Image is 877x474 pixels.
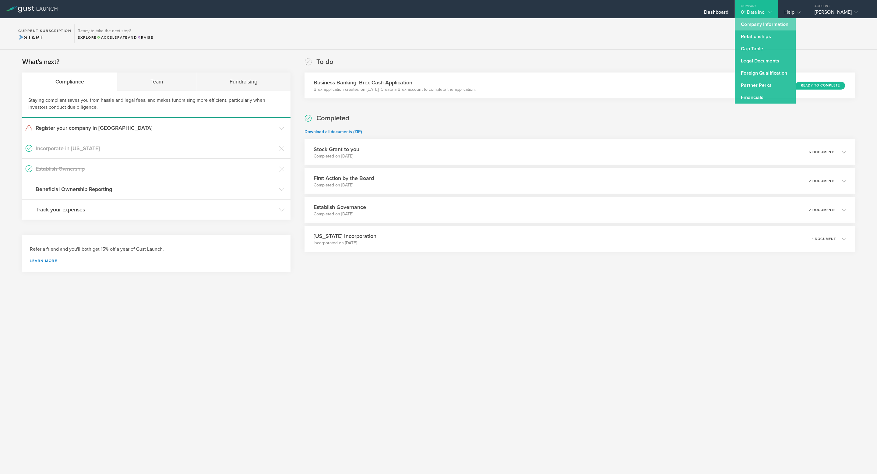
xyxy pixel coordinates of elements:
[36,165,276,173] h3: Establish Ownership
[78,29,153,33] h3: Ready to take the next step?
[196,73,290,91] div: Fundraising
[809,150,836,154] p: 6 documents
[704,9,728,18] div: Dashboard
[97,35,137,40] span: and
[97,35,128,40] span: Accelerate
[314,174,374,182] h3: First Action by the Board
[784,9,801,18] div: Help
[30,246,283,253] h3: Refer a friend and you'll both get 15% off a year of Gust Launch.
[30,259,283,263] a: Learn more
[117,73,196,91] div: Team
[316,114,349,123] h2: Completed
[314,182,374,188] p: Completed on [DATE]
[314,145,359,153] h3: Stock Grant to you
[314,203,366,211] h3: Establish Governance
[74,24,156,43] div: Ready to take the next step?ExploreAccelerateandRaise
[812,237,836,241] p: 1 document
[22,58,59,66] h2: What's next?
[809,179,836,183] p: 2 documents
[314,79,476,87] h3: Business Banking: Brex Cash Application
[36,124,276,132] h3: Register your company in [GEOGRAPHIC_DATA]
[305,129,362,134] a: Download all documents (ZIP)
[809,208,836,212] p: 2 documents
[316,58,333,66] h2: To do
[314,240,376,246] p: Incorporated on [DATE]
[314,153,359,159] p: Completed on [DATE]
[741,9,772,18] div: 01 Data Inc.
[22,91,291,118] div: Staying compliant saves you from hassle and legal fees, and makes fundraising more efficient, par...
[36,144,276,152] h3: Incorporate in [US_STATE]
[314,211,366,217] p: Completed on [DATE]
[22,73,117,91] div: Compliance
[36,206,276,214] h3: Track your expenses
[815,9,866,18] div: [PERSON_NAME]
[36,185,276,193] h3: Beneficial Ownership Reporting
[305,73,855,98] div: Business Banking: Brex Cash ApplicationBrex application created on [DATE]. Create a Brex account ...
[18,29,71,33] h2: Current Subscription
[314,232,376,240] h3: [US_STATE] Incorporation
[78,35,153,40] div: Explore
[137,35,153,40] span: Raise
[314,87,476,93] p: Brex application created on [DATE]. Create a Brex account to complete the application.
[796,82,845,90] div: Ready to Complete
[18,34,43,41] span: Start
